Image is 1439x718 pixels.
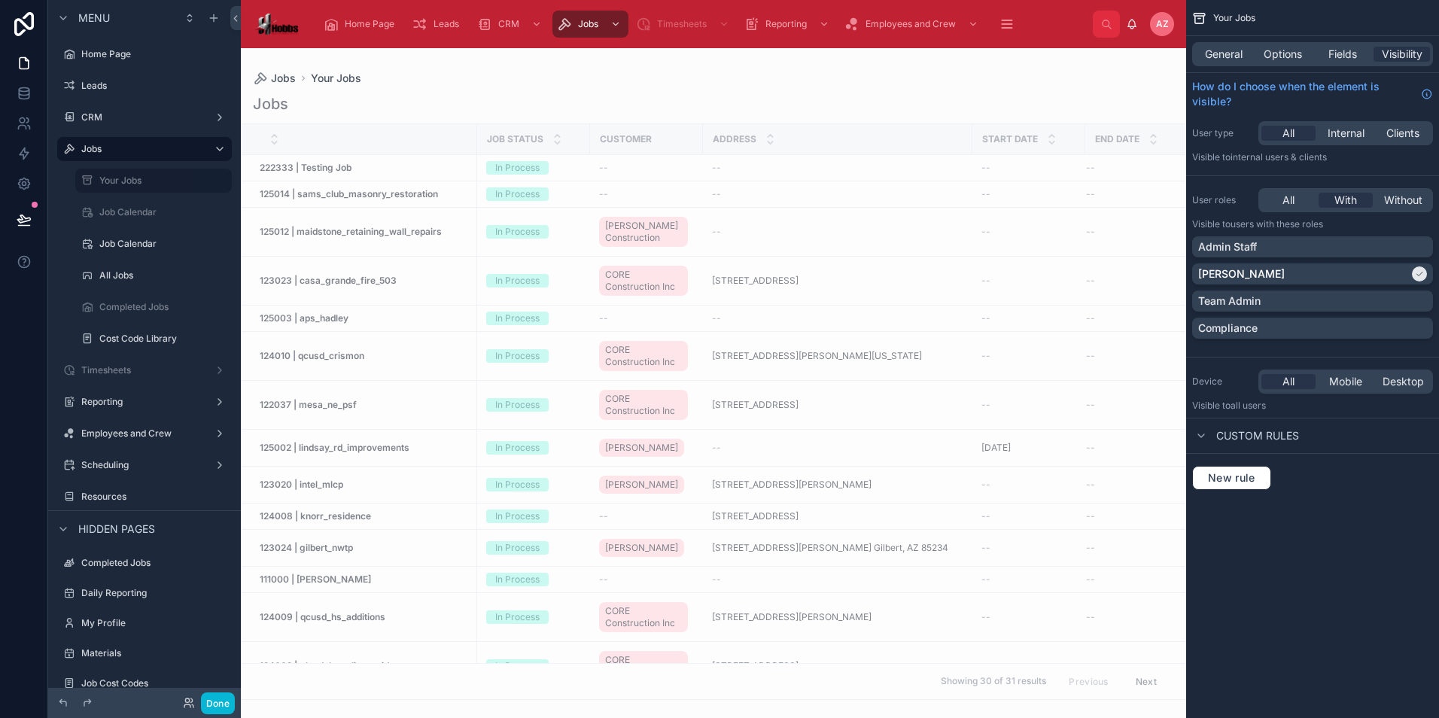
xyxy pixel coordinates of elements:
[1382,47,1422,62] span: Visibility
[866,18,956,30] span: Employees and Crew
[1192,127,1252,139] label: User type
[201,692,235,714] button: Done
[1192,466,1271,490] button: New rule
[1334,193,1357,208] span: With
[1192,218,1433,230] p: Visible to
[1216,428,1299,443] span: Custom rules
[81,587,229,599] label: Daily Reporting
[1231,218,1323,230] span: Users with these roles
[57,551,232,575] a: Completed Jobs
[1192,79,1415,109] span: How do I choose when the element is visible?
[99,301,229,313] label: Completed Jobs
[578,18,598,30] span: Jobs
[57,42,232,66] a: Home Page
[78,522,155,537] span: Hidden pages
[657,18,707,30] span: Timesheets
[57,105,232,129] a: CRM
[57,421,232,446] a: Employees and Crew
[1198,266,1285,281] p: [PERSON_NAME]
[1192,194,1252,206] label: User roles
[552,11,628,38] a: Jobs
[57,485,232,509] a: Resources
[99,175,223,187] label: Your Jobs
[1384,193,1422,208] span: Without
[57,641,232,665] a: Materials
[1386,126,1419,141] span: Clients
[75,169,232,193] a: Your Jobs
[1205,47,1243,62] span: General
[81,80,229,92] label: Leads
[765,18,807,30] span: Reporting
[75,232,232,256] a: Job Calendar
[99,238,229,250] label: Job Calendar
[1192,376,1252,388] label: Device
[1198,321,1258,336] p: Compliance
[75,200,232,224] a: Job Calendar
[99,333,229,345] label: Cost Code Library
[57,453,232,477] a: Scheduling
[75,295,232,319] a: Completed Jobs
[1192,79,1433,109] a: How do I choose when the element is visible?
[345,18,394,30] span: Home Page
[1192,151,1433,163] p: Visible to
[1202,471,1261,485] span: New rule
[57,390,232,414] a: Reporting
[57,137,232,161] a: Jobs
[1282,193,1294,208] span: All
[253,12,300,36] img: App logo
[1329,374,1362,389] span: Mobile
[408,11,470,38] a: Leads
[473,11,549,38] a: CRM
[81,111,208,123] label: CRM
[498,18,519,30] span: CRM
[1282,126,1294,141] span: All
[1231,151,1327,163] span: Internal users & clients
[1198,294,1261,309] p: Team Admin
[81,427,208,440] label: Employees and Crew
[434,18,459,30] span: Leads
[1213,12,1255,24] span: Your Jobs
[75,327,232,351] a: Cost Code Library
[78,11,110,26] span: Menu
[312,8,1093,41] div: scrollable content
[1328,126,1364,141] span: Internal
[57,611,232,635] a: My Profile
[81,557,229,569] label: Completed Jobs
[1192,400,1433,412] p: Visible to
[81,647,229,659] label: Materials
[81,617,229,629] label: My Profile
[81,364,208,376] label: Timesheets
[57,74,232,98] a: Leads
[57,581,232,605] a: Daily Reporting
[1328,47,1357,62] span: Fields
[840,11,986,38] a: Employees and Crew
[75,263,232,288] a: All Jobs
[99,206,229,218] label: Job Calendar
[57,358,232,382] a: Timesheets
[81,491,229,503] label: Resources
[740,11,837,38] a: Reporting
[57,671,232,695] a: Job Cost Codes
[81,459,208,471] label: Scheduling
[99,269,229,281] label: All Jobs
[1198,239,1257,254] p: Admin Staff
[81,396,208,408] label: Reporting
[81,143,202,155] label: Jobs
[631,11,737,38] a: Timesheets
[1156,18,1169,30] span: AZ
[81,48,229,60] label: Home Page
[1383,374,1424,389] span: Desktop
[1231,400,1266,411] span: all users
[1264,47,1302,62] span: Options
[1282,374,1294,389] span: All
[81,677,229,689] label: Job Cost Codes
[319,11,405,38] a: Home Page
